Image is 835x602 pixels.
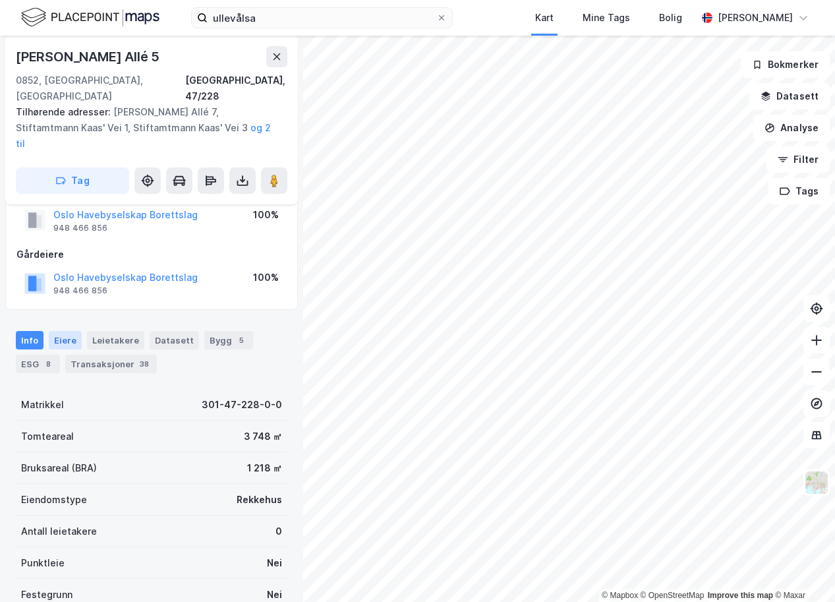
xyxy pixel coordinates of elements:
[659,10,682,26] div: Bolig
[53,223,107,233] div: 948 466 856
[237,492,282,508] div: Rekkehus
[253,207,279,223] div: 100%
[804,470,829,495] img: Z
[150,331,199,349] div: Datasett
[602,591,638,600] a: Mapbox
[253,270,279,286] div: 100%
[708,591,773,600] a: Improve this map
[204,331,253,349] div: Bygg
[21,429,74,444] div: Tomteareal
[768,178,830,204] button: Tags
[769,539,835,602] iframe: Chat Widget
[185,73,287,104] div: [GEOGRAPHIC_DATA], 47/228
[208,8,436,28] input: Søk på adresse, matrikkel, gårdeiere, leietakere eller personer
[16,104,277,152] div: [PERSON_NAME] Allé 7, Stiftamtmann Kaas' Vei 1, Stiftamtmann Kaas' Vei 3
[235,334,248,347] div: 5
[769,539,835,602] div: Kontrollprogram for chat
[247,460,282,476] div: 1 218 ㎡
[718,10,793,26] div: [PERSON_NAME]
[202,397,282,413] div: 301-47-228-0-0
[641,591,705,600] a: OpenStreetMap
[21,460,97,476] div: Bruksareal (BRA)
[21,492,87,508] div: Eiendomstype
[65,355,157,373] div: Transaksjoner
[16,331,43,349] div: Info
[137,357,152,371] div: 38
[16,247,287,262] div: Gårdeiere
[16,46,162,67] div: [PERSON_NAME] Allé 5
[16,106,113,117] span: Tilhørende adresser:
[275,524,282,539] div: 0
[741,51,830,78] button: Bokmerker
[753,115,830,141] button: Analyse
[583,10,630,26] div: Mine Tags
[42,357,55,371] div: 8
[244,429,282,444] div: 3 748 ㎡
[267,555,282,571] div: Nei
[21,524,97,539] div: Antall leietakere
[16,167,129,194] button: Tag
[53,286,107,296] div: 948 466 856
[16,73,185,104] div: 0852, [GEOGRAPHIC_DATA], [GEOGRAPHIC_DATA]
[535,10,554,26] div: Kart
[21,555,65,571] div: Punktleie
[21,397,64,413] div: Matrikkel
[749,83,830,109] button: Datasett
[87,331,144,349] div: Leietakere
[766,146,830,173] button: Filter
[21,6,159,29] img: logo.f888ab2527a4732fd821a326f86c7f29.svg
[49,331,82,349] div: Eiere
[16,355,60,373] div: ESG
